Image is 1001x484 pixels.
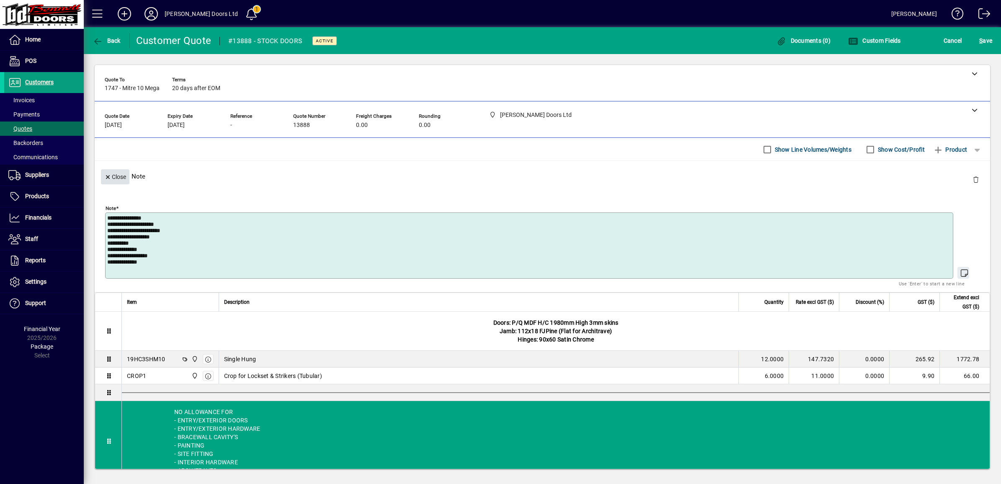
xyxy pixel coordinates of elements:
div: 147.7320 [794,355,834,363]
a: POS [4,51,84,72]
span: Reports [25,257,46,264]
td: 0.0000 [839,351,889,368]
button: Cancel [942,33,964,48]
td: 265.92 [889,351,939,368]
app-page-header-button: Close [99,173,132,180]
button: Save [977,33,994,48]
span: Description [224,298,250,307]
span: 0.00 [419,122,431,129]
span: [DATE] [105,122,122,129]
a: Quotes [4,122,84,136]
span: GST ($) [918,298,934,307]
div: CROP1 [127,372,146,380]
div: #13888 - STOCK DOORS [228,34,302,48]
label: Show Line Volumes/Weights [773,145,851,154]
td: 66.00 [939,368,990,384]
span: 6.0000 [765,372,784,380]
span: Communications [8,154,58,160]
a: Reports [4,250,84,271]
td: 9.90 [889,368,939,384]
span: Invoices [8,97,35,104]
a: Settings [4,272,84,292]
button: Back [90,33,123,48]
span: Item [127,298,137,307]
span: [DATE] [168,122,185,129]
span: Close [104,170,126,184]
div: Doors: P/Q MDF H/C 1980mm High 3mm skins Jamb: 112x18 FJPine (Flat for Architrave) Hinges: 90x60 ... [122,312,990,350]
span: Documents (0) [776,37,831,44]
a: Logout [972,2,991,29]
a: Invoices [4,93,84,107]
a: Communications [4,150,84,164]
span: 1747 - Mitre 10 Mega [105,85,160,92]
span: Support [25,300,46,306]
app-page-header-button: Back [84,33,130,48]
a: Staff [4,229,84,250]
div: 19HC3SHM10 [127,355,165,363]
span: Products [25,193,49,199]
div: Note [95,161,990,192]
mat-hint: Use 'Enter' to start a new line [899,279,965,288]
mat-label: Note [106,205,116,211]
a: Financials [4,207,84,228]
div: [PERSON_NAME] Doors Ltd [165,7,238,21]
button: Documents (0) [774,33,833,48]
button: Delete [966,169,986,189]
span: Suppliers [25,171,49,178]
span: Crop for Lockset & Strikers (Tubular) [224,372,322,380]
span: Single Hung [224,355,256,363]
span: Extend excl GST ($) [945,293,979,311]
span: Back [93,37,121,44]
button: Custom Fields [846,33,903,48]
span: Financial Year [24,326,60,332]
span: S [979,37,983,44]
span: Customers [25,79,54,85]
a: Support [4,293,84,314]
td: 1772.78 [939,351,990,368]
span: POS [25,57,36,64]
span: Backorders [8,140,43,146]
span: 0.00 [356,122,368,129]
a: Knowledge Base [945,2,964,29]
div: [PERSON_NAME] [891,7,937,21]
div: NO ALLOWANCE FOR - ENTRY/EXTERIOR DOORS - ENTRY/EXTERIOR HARDWARE - BRACEWALL CAVITY'S - PAINTING... [122,401,990,481]
span: Active [316,38,333,44]
a: Home [4,29,84,50]
div: 11.0000 [794,372,834,380]
a: Suppliers [4,165,84,186]
span: Quantity [764,298,784,307]
span: Product [933,143,967,156]
a: Payments [4,107,84,122]
span: Quotes [8,125,32,132]
div: Customer Quote [136,34,212,47]
td: 0.0000 [839,368,889,384]
button: Close [101,169,129,184]
span: - [230,122,232,129]
span: Home [25,36,41,43]
span: Payments [8,111,40,118]
span: Discount (%) [856,298,884,307]
span: ave [979,34,992,47]
a: Products [4,186,84,207]
app-page-header-button: Delete [966,176,986,183]
span: Financials [25,214,52,221]
span: Rate excl GST ($) [796,298,834,307]
label: Show Cost/Profit [876,145,925,154]
span: Cancel [944,34,962,47]
button: Add [111,6,138,21]
button: Profile [138,6,165,21]
span: 13888 [293,122,310,129]
span: Custom Fields [848,37,901,44]
button: Product [929,142,971,157]
span: Settings [25,278,46,285]
span: 20 days after EOM [172,85,220,92]
span: Package [31,343,53,350]
span: Staff [25,236,38,242]
span: Bennett Doors Ltd [189,371,199,380]
span: Bennett Doors Ltd [189,355,199,364]
a: Backorders [4,136,84,150]
span: 12.0000 [761,355,784,363]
